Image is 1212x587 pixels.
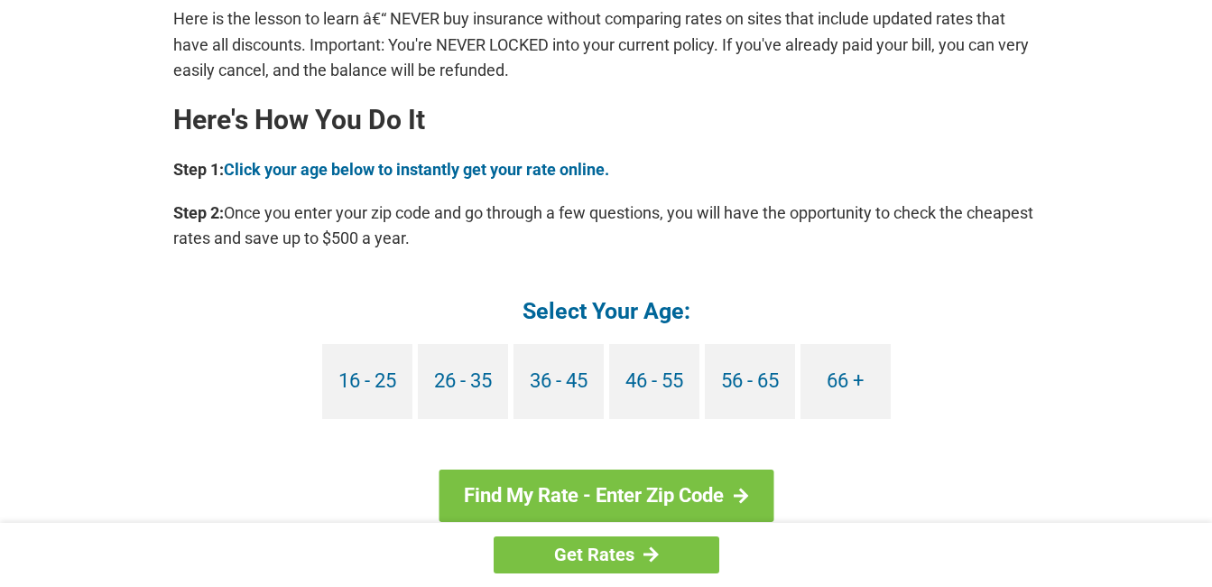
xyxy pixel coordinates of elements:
[173,6,1040,82] p: Here is the lesson to learn â€“ NEVER buy insurance without comparing rates on sites that include...
[494,536,719,573] a: Get Rates
[513,344,604,419] a: 36 - 45
[173,203,224,222] b: Step 2:
[173,296,1040,326] h4: Select Your Age:
[418,344,508,419] a: 26 - 35
[173,200,1040,251] p: Once you enter your zip code and go through a few questions, you will have the opportunity to che...
[609,344,699,419] a: 46 - 55
[224,160,609,179] a: Click your age below to instantly get your rate online.
[800,344,891,419] a: 66 +
[322,344,412,419] a: 16 - 25
[173,106,1040,135] h2: Here's How You Do It
[705,344,795,419] a: 56 - 65
[173,160,224,179] b: Step 1:
[439,470,773,522] a: Find My Rate - Enter Zip Code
